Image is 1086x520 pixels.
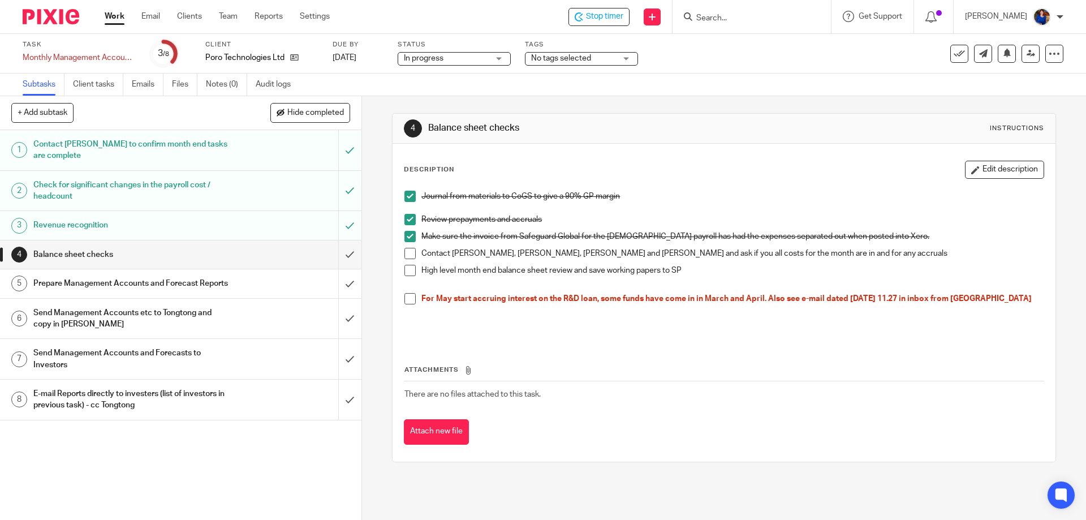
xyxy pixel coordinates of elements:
h1: Send Management Accounts and Forecasts to Investors [33,345,229,373]
div: 3 [158,47,169,60]
a: Audit logs [256,74,299,96]
img: Pixie [23,9,79,24]
span: For May start accruing interest on the R&D loan, some funds have come in in March and April. Also... [421,295,1032,303]
a: Emails [132,74,163,96]
a: Files [172,74,197,96]
a: Team [219,11,238,22]
div: 6 [11,311,27,326]
p: [PERSON_NAME] [965,11,1027,22]
h1: Contact [PERSON_NAME] to confirm month end tasks are complete [33,136,229,165]
p: Review prepayments and accruals [421,214,1043,225]
span: Get Support [859,12,902,20]
span: Stop timer [586,11,623,23]
label: Task [23,40,136,49]
div: 4 [11,247,27,263]
span: Attachments [404,367,459,373]
label: Tags [525,40,638,49]
small: /8 [163,51,169,57]
h1: Prepare Management Accounts and Forecast Reports [33,275,229,292]
p: Description [404,165,454,174]
span: There are no files attached to this task. [404,390,541,398]
span: No tags selected [531,54,591,62]
a: Client tasks [73,74,123,96]
button: + Add subtask [11,103,74,122]
span: [DATE] [333,54,356,62]
h1: Check for significant changes in the payroll cost / headcount [33,177,229,205]
div: 3 [11,218,27,234]
a: Reports [255,11,283,22]
div: Instructions [990,124,1044,133]
a: Settings [300,11,330,22]
button: Edit description [965,161,1044,179]
a: Work [105,11,124,22]
div: 2 [11,183,27,199]
span: In progress [404,54,443,62]
input: Search [695,14,797,24]
label: Due by [333,40,383,49]
div: Monthly Management Accounts - Poro [23,52,136,63]
p: Contact [PERSON_NAME], [PERSON_NAME], [PERSON_NAME] and [PERSON_NAME] and ask if you all costs fo... [421,248,1043,259]
button: Attach new file [404,419,469,445]
img: Nicole.jpeg [1033,8,1051,26]
h1: Revenue recognition [33,217,229,234]
div: 7 [11,351,27,367]
p: Make sure the invoice from Safeguard Global for the [DEMOGRAPHIC_DATA] payroll has had the expens... [421,231,1043,242]
h1: Balance sheet checks [428,122,748,134]
h1: E-mail Reports directly to investers (list of investors in previous task) - cc Tongtong [33,385,229,414]
button: Hide completed [270,103,350,122]
h1: Send Management Accounts etc to Tongtong and copy in [PERSON_NAME] [33,304,229,333]
p: Poro Technologies Ltd [205,52,285,63]
a: Notes (0) [206,74,247,96]
label: Status [398,40,511,49]
div: 1 [11,142,27,158]
a: Email [141,11,160,22]
div: 8 [11,392,27,407]
span: Hide completed [287,109,344,118]
label: Client [205,40,318,49]
div: 4 [404,119,422,137]
div: 5 [11,276,27,291]
div: Poro Technologies Ltd - Monthly Management Accounts - Poro [568,8,630,26]
a: Clients [177,11,202,22]
p: Journal from materials to CoGS to give a 90% GP margin [421,191,1043,202]
p: High level month end balance sheet review and save working papers to SP [421,265,1043,276]
h1: Balance sheet checks [33,246,229,263]
a: Subtasks [23,74,64,96]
